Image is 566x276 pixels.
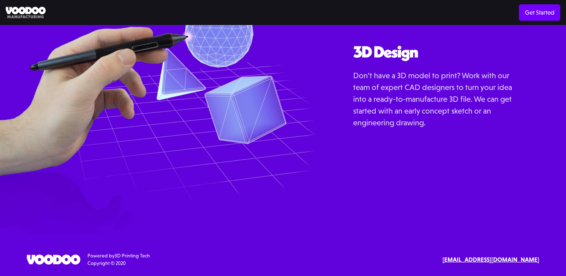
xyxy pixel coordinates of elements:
strong: [EMAIL_ADDRESS][DOMAIN_NAME] [442,256,539,263]
h2: 3D Design [353,43,517,61]
a: [EMAIL_ADDRESS][DOMAIN_NAME] [442,255,539,265]
div: Powered by Copyright © 2020 [87,252,150,267]
img: Voodoo Manufacturing logo [6,7,46,19]
p: Don’t have a 3D model to print? Work with our team of expert CAD designers to turn your idea into... [353,70,517,129]
a: Get Started [519,4,560,21]
a: 3D Printing Tech [115,253,150,259]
